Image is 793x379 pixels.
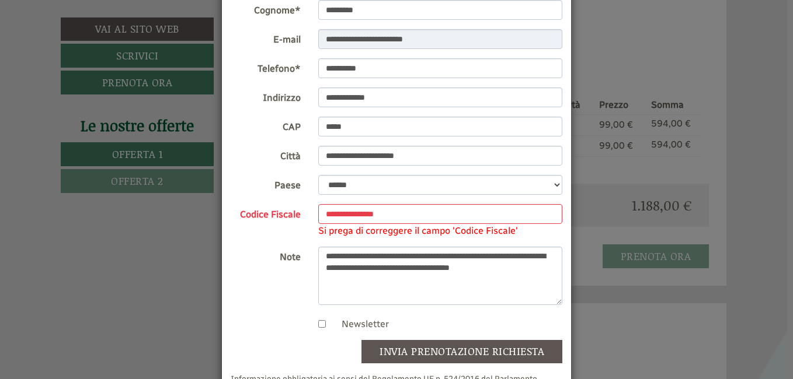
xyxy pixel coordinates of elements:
label: Indirizzo [222,87,309,105]
label: Newsletter [330,318,389,331]
label: Codice Fiscale [222,204,309,222]
span: Si prega di correggere il campo 'Codice Fiscale' [318,225,518,236]
label: Note [222,247,309,264]
label: E-mail [222,29,309,47]
button: invia prenotazione richiesta [361,340,562,363]
label: Città [222,146,309,163]
label: Telefono* [222,58,309,76]
label: Paese [222,175,309,192]
label: CAP [222,117,309,134]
